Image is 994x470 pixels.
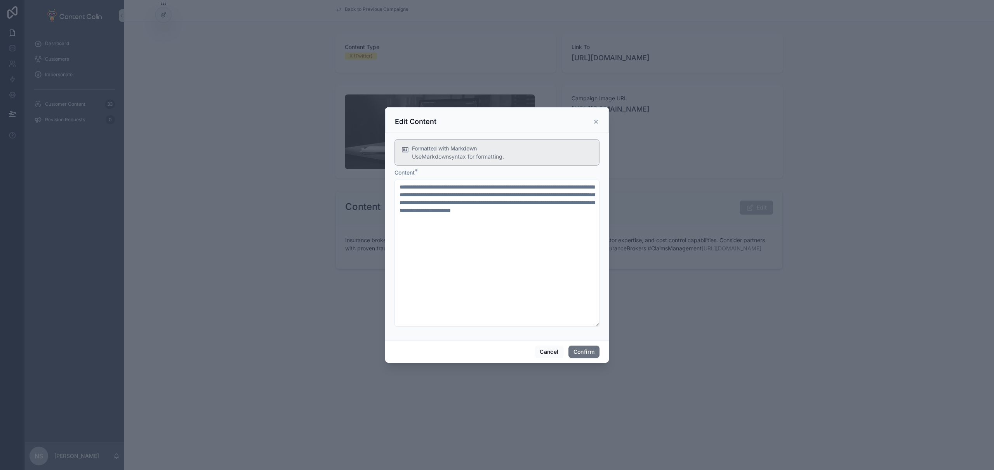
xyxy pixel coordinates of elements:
[412,153,504,160] span: Use syntax for formatting.
[422,153,449,160] a: Markdown
[394,169,415,176] span: Content
[568,346,600,358] button: Confirm
[395,117,436,126] h3: Edit Content
[535,346,563,358] button: Cancel
[412,146,593,151] h5: Formatted with Markdown
[412,153,593,161] div: Use [Markdown](https://www.markdownguide.org/cheat-sheet/) syntax for formatting.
